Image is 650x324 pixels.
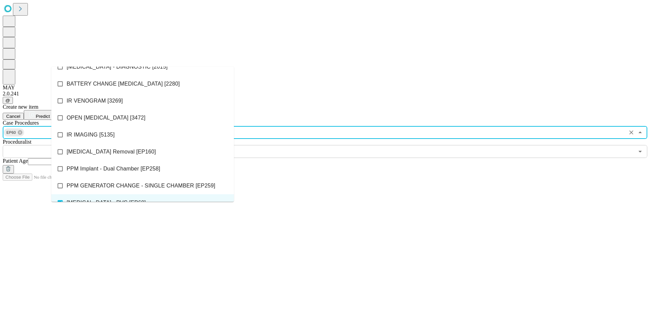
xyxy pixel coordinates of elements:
span: [MEDICAL_DATA] Removal [EP160] [67,148,156,156]
div: 2.0.241 [3,91,647,97]
span: Create new item [3,104,38,110]
span: IR VENOGRAM [3269] [67,97,123,105]
button: Predict [24,110,55,120]
span: [MEDICAL_DATA] - PVC [EP60] [67,199,146,207]
span: @ [5,98,10,103]
span: Proceduralist [3,139,31,145]
span: Patient Age [3,158,28,164]
span: IR IMAGING [5135] [67,131,115,139]
span: PPM GENERATOR CHANGE - SINGLE CHAMBER [EP259] [67,182,215,190]
button: Close [635,128,645,137]
span: BATTERY CHANGE [MEDICAL_DATA] [2280] [67,80,180,88]
div: MAY [3,85,647,91]
div: EP60 [4,128,24,137]
button: Clear [627,128,636,137]
button: Cancel [3,113,24,120]
span: Scheduled Procedure [3,120,39,126]
button: Open [635,147,645,156]
span: [MEDICAL_DATA] - DIAGNOSTIC [2015] [67,63,168,71]
span: Predict [36,114,50,119]
span: EP60 [4,129,19,137]
span: PPM Implant - Dual Chamber [EP258] [67,165,160,173]
span: OPEN [MEDICAL_DATA] [3472] [67,114,146,122]
button: @ [3,97,13,104]
span: Cancel [6,114,20,119]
